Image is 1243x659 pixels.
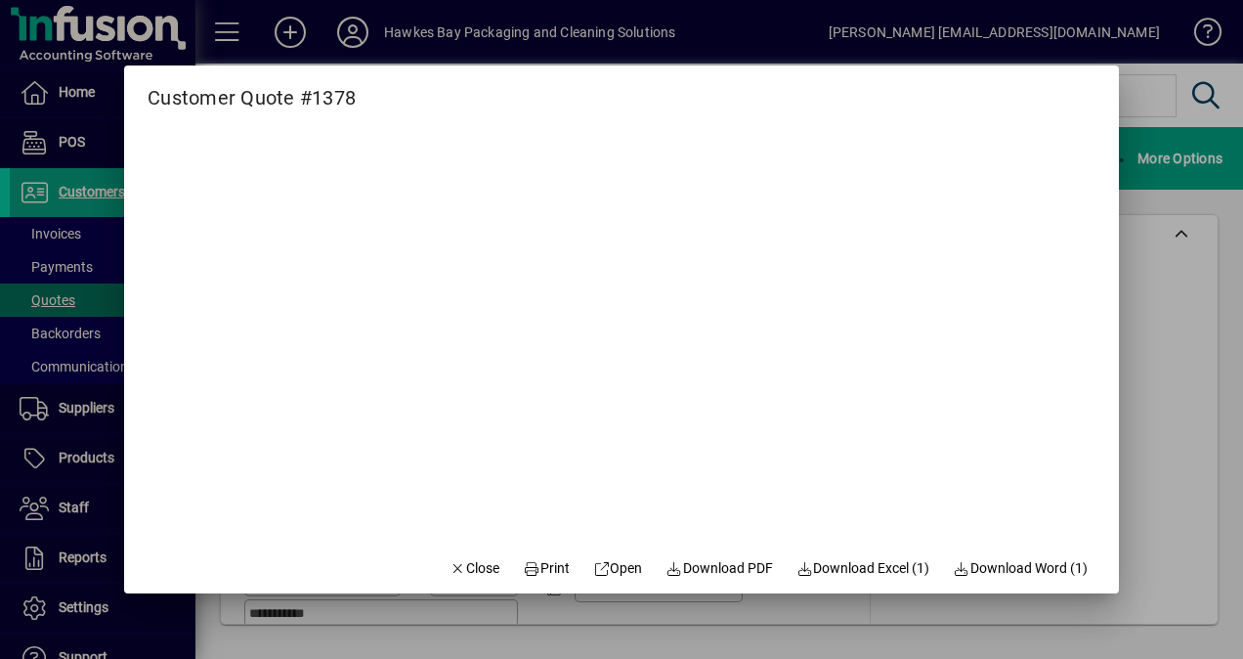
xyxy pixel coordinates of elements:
span: Open [593,558,643,579]
span: Download PDF [665,558,773,579]
button: Download Word (1) [945,550,1095,586]
span: Close [449,558,499,579]
button: Close [441,550,507,586]
span: Download Excel (1) [796,558,930,579]
button: Download Excel (1) [789,550,938,586]
span: Download Word (1) [953,558,1088,579]
span: Print [523,558,570,579]
a: Download PDF [658,550,781,586]
button: Print [515,550,578,586]
a: Open [585,550,651,586]
h2: Customer Quote #1378 [124,66,379,113]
